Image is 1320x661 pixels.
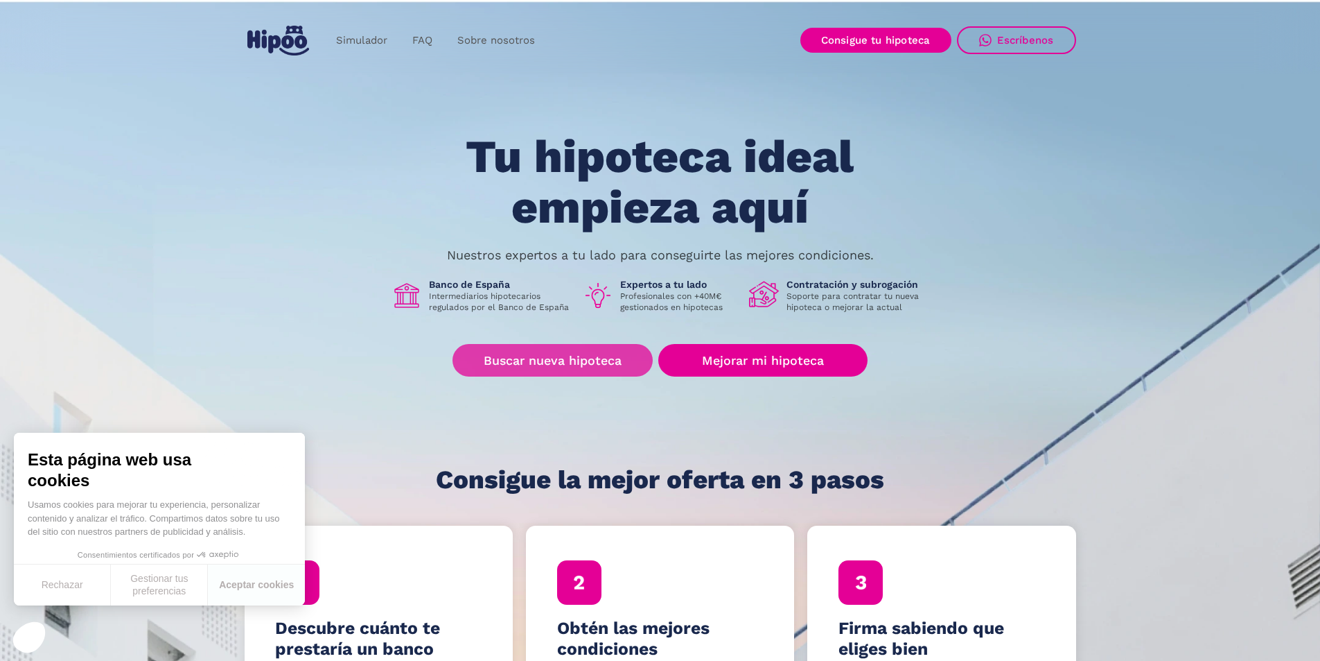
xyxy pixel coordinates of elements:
a: Simulador [324,27,400,54]
h1: Contratación y subrogación [786,278,929,291]
h1: Tu hipoteca ideal empieza aquí [397,132,922,232]
a: home [245,20,313,61]
h4: Obtén las mejores condiciones [557,618,764,660]
a: Mejorar mi hipoteca [658,344,867,377]
h4: Firma sabiendo que eliges bien [838,618,1045,660]
p: Nuestros expertos a tu lado para conseguirte las mejores condiciones. [447,250,874,261]
p: Profesionales con +40M€ gestionados en hipotecas [620,291,738,313]
a: Sobre nosotros [445,27,547,54]
h1: Consigue la mejor oferta en 3 pasos [436,466,884,494]
div: Escríbenos [997,34,1054,46]
p: Soporte para contratar tu nueva hipoteca o mejorar la actual [786,291,929,313]
h1: Expertos a tu lado [620,278,738,291]
p: Intermediarios hipotecarios regulados por el Banco de España [429,291,572,313]
a: Escríbenos [957,26,1076,54]
a: Buscar nueva hipoteca [452,344,653,377]
h4: Descubre cuánto te prestaría un banco [275,618,482,660]
a: FAQ [400,27,445,54]
a: Consigue tu hipoteca [800,28,951,53]
h1: Banco de España [429,278,572,291]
